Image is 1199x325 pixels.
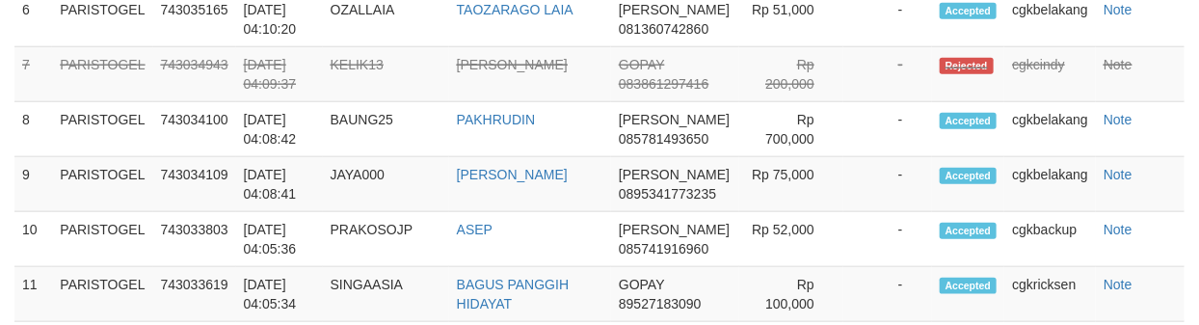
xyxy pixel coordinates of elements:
[14,47,52,102] td: 7
[52,47,152,102] td: PARISTOGEL
[1004,47,1096,102] td: cgkcindy
[153,102,236,157] td: 743034100
[739,102,843,157] td: Rp 700,000
[236,267,323,322] td: [DATE] 04:05:34
[1104,277,1132,292] a: Note
[940,278,998,294] span: Accepted
[153,47,236,102] td: 743034943
[619,21,708,37] span: 081360742860
[457,2,573,17] a: TAOZARAGO LAIA
[1104,57,1132,72] a: Note
[236,102,323,157] td: [DATE] 04:08:42
[739,212,843,267] td: Rp 52,000
[619,277,664,292] span: GOPAY
[457,57,568,72] a: [PERSON_NAME]
[323,102,449,157] td: BAUNG25
[940,58,994,74] span: Rejected
[619,167,730,182] span: [PERSON_NAME]
[619,241,708,257] span: 085741916960
[14,267,52,322] td: 11
[619,112,730,127] span: [PERSON_NAME]
[1004,102,1096,157] td: cgkbelakang
[619,222,730,237] span: [PERSON_NAME]
[14,212,52,267] td: 10
[14,102,52,157] td: 8
[323,47,449,102] td: KELIK13
[619,2,730,17] span: [PERSON_NAME]
[619,57,664,72] span: GOPAY
[940,168,998,184] span: Accepted
[153,157,236,212] td: 743034109
[52,102,152,157] td: PARISTOGEL
[1104,222,1132,237] a: Note
[153,212,236,267] td: 743033803
[236,47,323,102] td: [DATE] 04:09:37
[940,113,998,129] span: Accepted
[323,267,449,322] td: SINGAASIA
[153,267,236,322] td: 743033619
[457,277,569,311] a: BAGUS PANGGIH HIDAYAT
[323,212,449,267] td: PRAKOSOJP
[739,157,843,212] td: Rp 75,000
[1104,112,1132,127] a: Note
[236,157,323,212] td: [DATE] 04:08:41
[52,157,152,212] td: PARISTOGEL
[1004,212,1096,267] td: cgkbackup
[940,223,998,239] span: Accepted
[619,296,702,311] span: 89527183090
[236,212,323,267] td: [DATE] 04:05:36
[619,131,708,147] span: 085781493650
[739,47,843,102] td: Rp 200,000
[843,157,932,212] td: -
[457,222,493,237] a: ASEP
[843,102,932,157] td: -
[52,267,152,322] td: PARISTOGEL
[843,47,932,102] td: -
[52,212,152,267] td: PARISTOGEL
[940,3,998,19] span: Accepted
[1004,267,1096,322] td: cgkricksen
[739,267,843,322] td: Rp 100,000
[1104,2,1132,17] a: Note
[1004,157,1096,212] td: cgkbelakang
[14,157,52,212] td: 9
[619,76,708,92] span: 083861297416
[1104,167,1132,182] a: Note
[457,167,568,182] a: [PERSON_NAME]
[457,112,535,127] a: PAKHRUDIN
[843,267,932,322] td: -
[619,186,716,202] span: 0895341773235
[843,212,932,267] td: -
[323,157,449,212] td: JAYA000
